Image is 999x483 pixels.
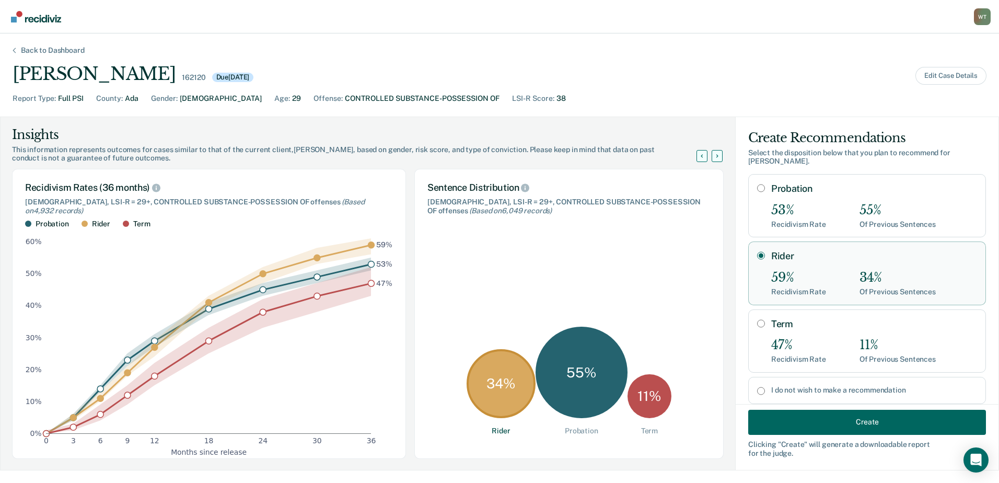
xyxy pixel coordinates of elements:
[748,409,986,434] button: Create
[44,437,376,445] g: x-axis tick label
[171,448,247,456] text: Months since release
[13,93,56,104] div: Report Type :
[171,448,247,456] g: x-axis label
[771,338,826,353] div: 47%
[212,73,254,82] div: Due [DATE]
[258,437,268,445] text: 24
[26,238,42,438] g: y-axis tick label
[771,318,977,330] label: Term
[536,327,628,419] div: 55 %
[771,220,826,229] div: Recidivism Rate
[46,238,371,433] g: area
[12,126,709,143] div: Insights
[26,365,42,374] text: 20%
[125,437,130,445] text: 9
[292,93,301,104] div: 29
[30,429,42,438] text: 0%
[641,427,658,435] div: Term
[26,302,42,310] text: 40%
[859,287,936,296] div: Of Previous Sentences
[204,437,214,445] text: 18
[98,437,103,445] text: 6
[36,220,69,228] div: Probation
[25,198,364,215] span: (Based on 4,932 records )
[556,93,566,104] div: 38
[26,333,42,342] text: 30%
[492,427,510,435] div: Rider
[13,63,176,85] div: [PERSON_NAME]
[974,8,991,25] button: Profile dropdown button
[71,437,76,445] text: 3
[8,46,97,55] div: Back to Dashboard
[771,270,826,285] div: 59%
[565,427,598,435] div: Probation
[771,355,826,364] div: Recidivism Rate
[44,437,49,445] text: 0
[376,260,392,268] text: 53%
[771,386,977,395] label: I do not wish to make a recommendation
[133,220,150,228] div: Term
[915,67,986,85] button: Edit Case Details
[345,93,499,104] div: CONTROLLED SUBSTANCE-POSSESSION OF
[376,279,392,287] text: 47%
[748,440,986,457] div: Clicking " Create " will generate a downloadable report for the judge.
[125,93,138,104] div: Ada
[771,250,977,262] label: Rider
[771,203,826,218] div: 53%
[43,242,375,437] g: dot
[748,148,986,166] div: Select the disposition below that you plan to recommend for [PERSON_NAME] .
[367,437,376,445] text: 36
[11,11,61,22] img: Recidiviz
[859,270,936,285] div: 34%
[313,93,343,104] div: Offense :
[771,183,977,194] label: Probation
[859,338,936,353] div: 11%
[150,437,159,445] text: 12
[771,287,826,296] div: Recidivism Rate
[26,270,42,278] text: 50%
[859,203,936,218] div: 55%
[25,182,393,193] div: Recidivism Rates (36 months)
[467,349,536,418] div: 34 %
[963,447,989,473] div: Open Intercom Messenger
[26,238,42,246] text: 60%
[274,93,290,104] div: Age :
[376,241,392,249] text: 59%
[96,93,123,104] div: County :
[12,145,709,163] div: This information represents outcomes for cases similar to that of the current client, [PERSON_NAM...
[469,206,552,215] span: (Based on 6,049 records )
[151,93,178,104] div: Gender :
[312,437,322,445] text: 30
[182,73,205,82] div: 162120
[92,220,110,228] div: Rider
[376,241,392,287] g: text
[427,198,711,215] div: [DEMOGRAPHIC_DATA], LSI-R = 29+, CONTROLLED SUBSTANCE-POSSESSION OF offenses
[180,93,262,104] div: [DEMOGRAPHIC_DATA]
[628,374,671,418] div: 11 %
[859,355,936,364] div: Of Previous Sentences
[859,220,936,229] div: Of Previous Sentences
[26,397,42,406] text: 10%
[427,182,711,193] div: Sentence Distribution
[58,93,84,104] div: Full PSI
[25,198,393,215] div: [DEMOGRAPHIC_DATA], LSI-R = 29+, CONTROLLED SUBSTANCE-POSSESSION OF offenses
[974,8,991,25] div: W T
[748,130,986,146] div: Create Recommendations
[512,93,554,104] div: LSI-R Score :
